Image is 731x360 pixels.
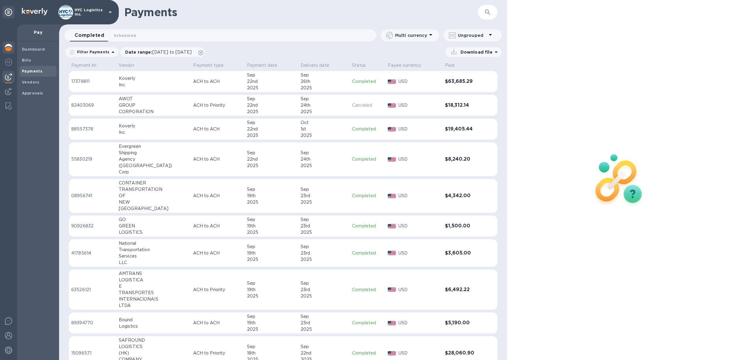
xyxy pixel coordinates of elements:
[247,229,296,236] div: 2025
[71,62,104,69] span: Payment №
[247,256,296,263] div: 2025
[388,224,396,228] img: USD
[301,156,347,162] div: 24th
[22,80,40,84] b: Vendors
[193,126,242,132] p: ACH to ACH
[301,293,347,299] div: 2025
[22,91,43,95] b: Approvals
[301,313,347,320] div: Sep
[301,199,347,205] div: 2025
[125,49,195,55] p: Date range :
[301,193,347,199] div: 23rd
[75,49,109,55] p: Filter Payments
[119,199,189,205] div: NEW
[301,350,347,356] div: 22nd
[388,62,429,69] span: Payee currency
[247,96,296,102] div: Sep
[124,6,478,19] h1: Payments
[71,250,114,256] p: 41785614
[445,320,482,326] h3: $5,190.00
[352,223,383,229] p: Completed
[22,47,45,52] b: Dashboard
[301,119,347,126] div: Oct
[193,193,242,199] p: ACH to ACH
[247,62,285,69] span: Payment date
[301,320,347,326] div: 23rd
[352,102,383,109] p: Canceled
[119,193,189,199] div: OF
[119,186,189,193] div: TRANSPORTATION
[75,8,105,16] p: HYC Logistics Inc.
[247,244,296,250] div: Sep
[119,62,142,69] span: Vendor
[193,320,242,326] p: ACH to ACH
[301,78,347,85] div: 26th
[445,126,482,132] h3: $19,405.44
[352,250,383,256] p: Completed
[398,78,440,85] p: USD
[119,240,189,247] div: National
[247,186,296,193] div: Sep
[193,78,242,85] p: ACH to ACH
[247,216,296,223] div: Sep
[247,62,277,69] p: Payment date
[458,32,487,38] p: Ungrouped
[398,156,440,162] p: USD
[119,247,189,253] div: Transportation
[352,126,383,132] p: Completed
[352,62,374,69] span: Status
[247,287,296,293] div: 19th
[193,156,242,162] p: ACH to ACH
[119,277,189,283] div: LOGISTICA
[301,223,347,229] div: 23rd
[388,321,396,325] img: USD
[119,223,189,229] div: GREEN
[301,62,337,69] span: Delivery date
[388,103,396,108] img: USD
[119,296,189,302] div: INTERNACIONAIS
[301,85,347,91] div: 2025
[301,62,329,69] p: Delivery date
[247,109,296,115] div: 2025
[247,326,296,333] div: 2025
[120,47,205,57] div: Date range:[DATE] to [DATE]
[247,78,296,85] div: 22nd
[247,72,296,78] div: Sep
[119,109,189,115] div: CORPORATION
[445,62,462,69] span: Paid
[247,150,296,156] div: Sep
[119,82,189,88] div: Inc.
[247,193,296,199] div: 19th
[119,205,189,212] div: [GEOGRAPHIC_DATA]
[301,150,347,156] div: Sep
[301,102,347,109] div: 24th
[445,79,482,84] h3: $63,685.29
[119,253,189,259] div: Services
[247,102,296,109] div: 22nd
[445,102,482,108] h3: $18,312.14
[71,156,114,162] p: 55830219
[71,102,114,109] p: 82403069
[247,162,296,169] div: 2025
[301,250,347,256] div: 23rd
[22,8,48,15] img: Logo
[445,193,482,199] h3: $4,342.00
[301,162,347,169] div: 2025
[193,223,242,229] p: ACH to ACH
[388,62,421,69] p: Payee currency
[388,351,396,355] img: USD
[119,216,189,223] div: GO
[395,32,427,38] p: Multi currency
[301,132,347,139] div: 2025
[247,250,296,256] div: 19th
[352,320,383,326] p: Completed
[301,126,347,132] div: 1st
[301,244,347,250] div: Sep
[445,223,482,229] h3: $1,500.00
[301,287,347,293] div: 23rd
[352,287,383,293] p: Completed
[75,31,104,40] span: Completed
[398,102,440,109] p: USD
[388,127,396,131] img: USD
[388,157,396,162] img: USD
